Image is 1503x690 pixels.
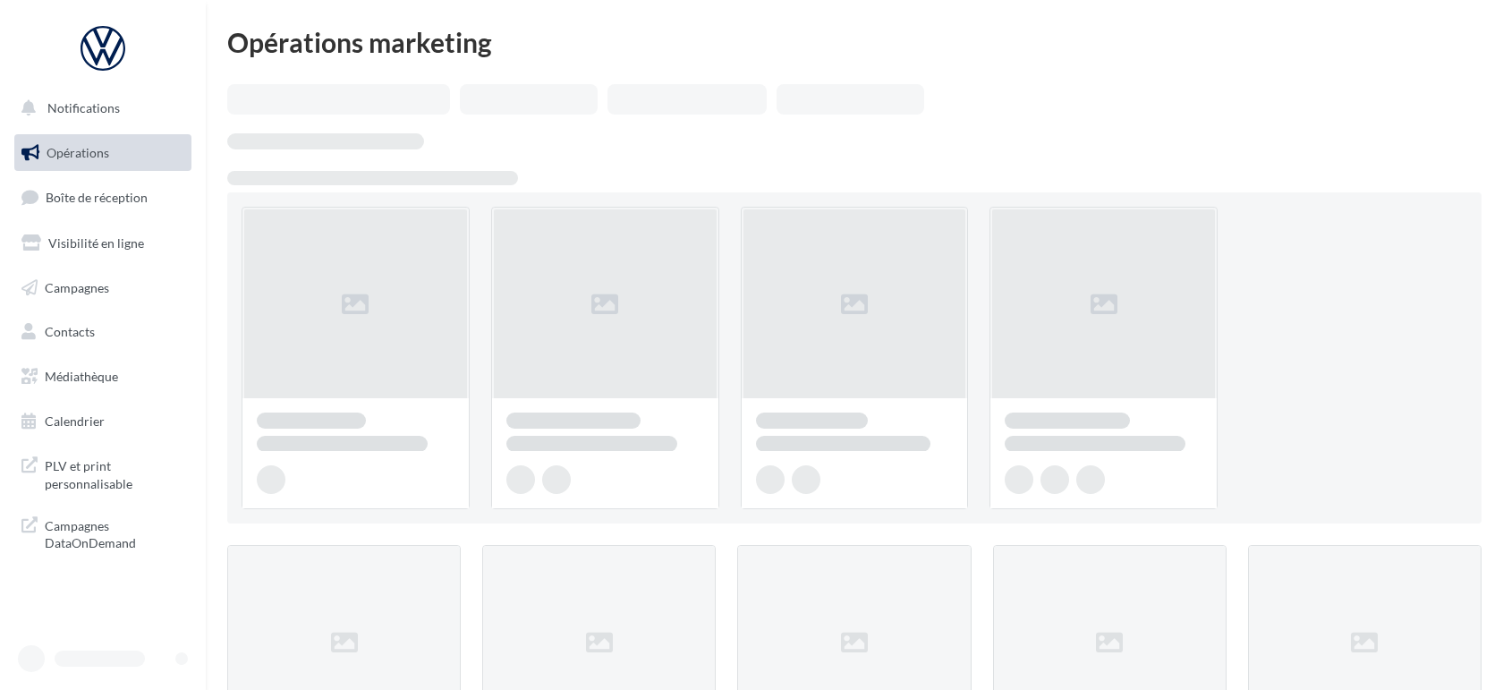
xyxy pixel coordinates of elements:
a: Opérations [11,134,195,172]
a: PLV et print personnalisable [11,447,195,499]
span: Médiathèque [45,369,118,384]
span: Calendrier [45,413,105,429]
a: Médiathèque [11,358,195,396]
span: PLV et print personnalisable [45,454,184,492]
a: Boîte de réception [11,178,195,217]
a: Campagnes [11,269,195,307]
a: Contacts [11,313,195,351]
span: Campagnes DataOnDemand [45,514,184,552]
div: Opérations marketing [227,29,1482,55]
span: Visibilité en ligne [48,235,144,251]
span: Boîte de réception [46,190,148,205]
a: Visibilité en ligne [11,225,195,262]
a: Campagnes DataOnDemand [11,507,195,559]
span: Opérations [47,145,109,160]
span: Notifications [47,100,120,115]
span: Campagnes [45,279,109,294]
span: Contacts [45,324,95,339]
button: Notifications [11,89,188,127]
a: Calendrier [11,403,195,440]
